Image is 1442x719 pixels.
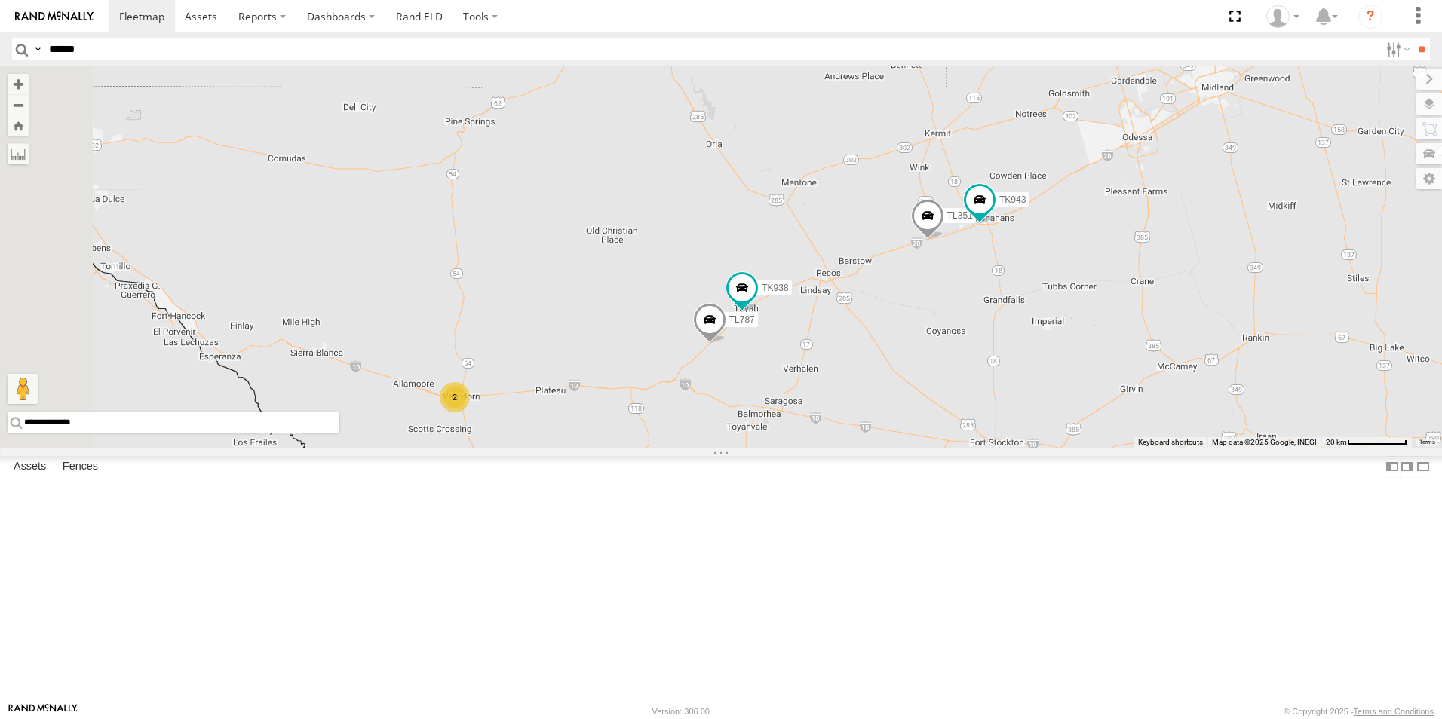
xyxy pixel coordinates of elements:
[8,94,29,115] button: Zoom out
[8,115,29,136] button: Zoom Home
[1261,5,1305,28] div: Daniel Del Muro
[1419,439,1435,445] a: Terms (opens in new tab)
[652,707,710,716] div: Version: 306.00
[55,456,106,477] label: Fences
[6,456,54,477] label: Assets
[1416,456,1431,478] label: Hide Summary Table
[1358,5,1382,29] i: ?
[1400,456,1415,478] label: Dock Summary Table to the Right
[8,704,78,719] a: Visit our Website
[729,314,755,325] span: TL787
[1284,707,1434,716] div: © Copyright 2025 -
[947,210,973,221] span: TL351
[8,374,38,404] button: Drag Pegman onto the map to open Street View
[8,143,29,164] label: Measure
[15,11,94,22] img: rand-logo.svg
[32,38,44,60] label: Search Query
[999,195,1026,206] span: TK943
[1321,437,1412,448] button: Map Scale: 20 km per 76 pixels
[1326,438,1347,446] span: 20 km
[1416,168,1442,189] label: Map Settings
[1212,438,1317,446] span: Map data ©2025 Google, INEGI
[1385,456,1400,478] label: Dock Summary Table to the Left
[8,74,29,94] button: Zoom in
[1138,437,1203,448] button: Keyboard shortcuts
[1380,38,1413,60] label: Search Filter Options
[1354,707,1434,716] a: Terms and Conditions
[762,283,788,293] span: TK938
[440,382,470,412] div: 2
